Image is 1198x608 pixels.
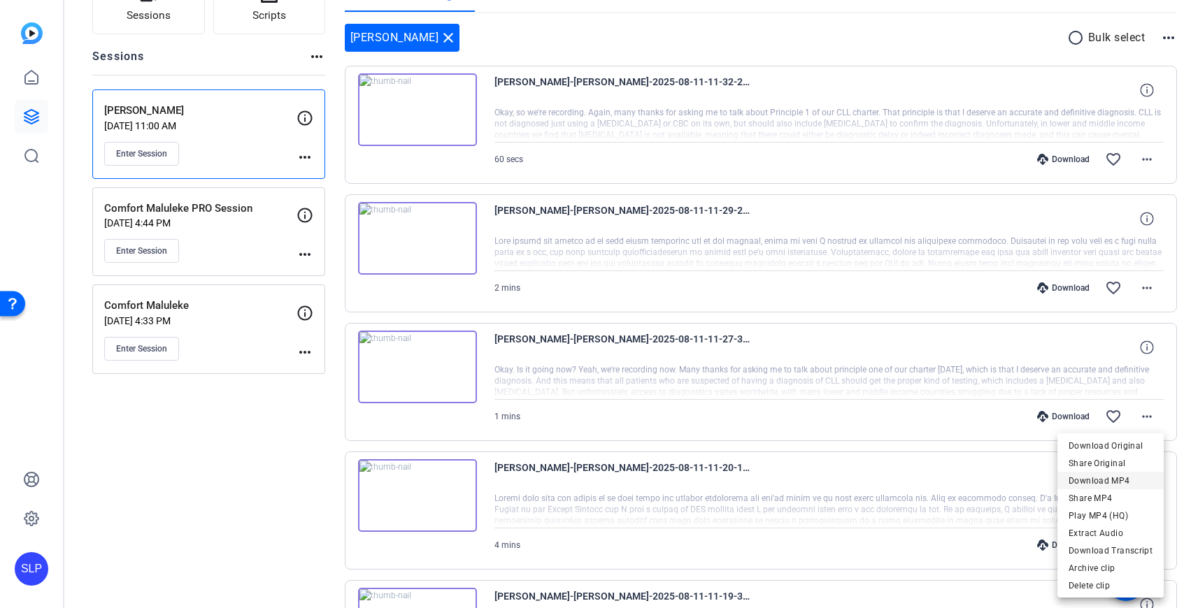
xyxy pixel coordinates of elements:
[1069,437,1153,454] span: Download Original
[1069,455,1153,472] span: Share Original
[1069,507,1153,524] span: Play MP4 (HQ)
[1069,560,1153,577] span: Archive clip
[1069,577,1153,594] span: Delete clip
[1069,542,1153,559] span: Download Transcript
[1069,490,1153,507] span: Share MP4
[1069,472,1153,489] span: Download MP4
[1069,525,1153,542] span: Extract Audio
[1128,538,1181,591] iframe: Drift Widget Chat Controller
